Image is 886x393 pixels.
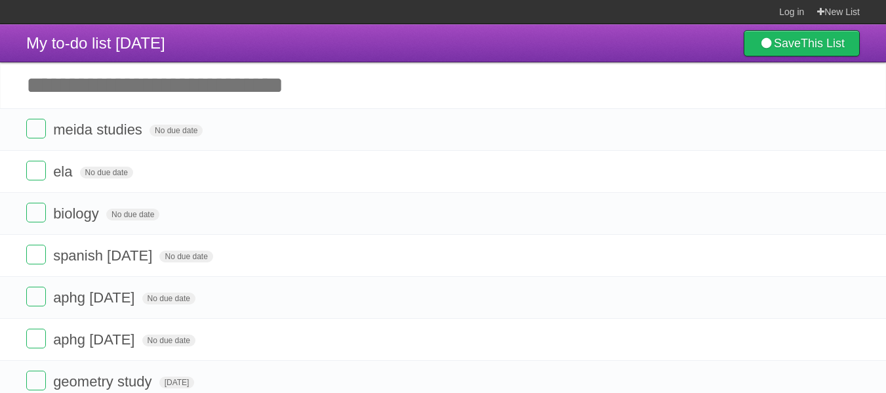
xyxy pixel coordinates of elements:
label: Done [26,119,46,138]
span: aphg [DATE] [53,331,138,348]
span: No due date [106,209,159,220]
span: aphg [DATE] [53,289,138,306]
label: Done [26,245,46,264]
span: spanish [DATE] [53,247,155,264]
span: geometry study [53,373,155,390]
span: No due date [142,335,195,346]
span: [DATE] [159,377,195,388]
a: SaveThis List [744,30,860,56]
span: No due date [150,125,203,136]
label: Done [26,203,46,222]
span: No due date [142,293,195,304]
label: Done [26,161,46,180]
label: Done [26,329,46,348]
b: This List [801,37,845,50]
label: Done [26,371,46,390]
span: No due date [80,167,133,178]
label: Done [26,287,46,306]
span: ela [53,163,75,180]
span: No due date [159,251,212,262]
span: meida studies [53,121,146,138]
span: My to-do list [DATE] [26,34,165,52]
span: biology [53,205,102,222]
